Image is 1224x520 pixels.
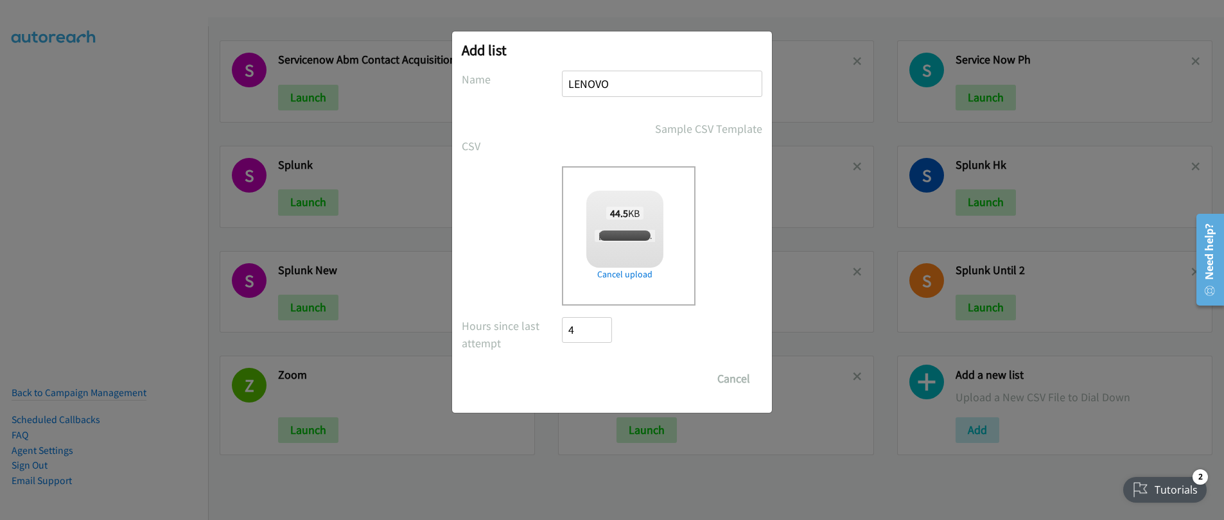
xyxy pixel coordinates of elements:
span: [PERSON_NAME] + Lenovo-Dentsu AMD Q225 MY.csv [595,230,780,242]
iframe: Resource Center [1187,209,1224,311]
label: CSV [462,137,562,155]
h2: Add list [462,41,762,59]
button: Cancel [705,366,762,392]
iframe: Checklist [1115,464,1214,510]
strong: 44.5 [610,207,628,220]
span: KB [606,207,644,220]
label: Name [462,71,562,88]
label: Hours since last attempt [462,317,562,352]
a: Cancel upload [586,268,663,281]
a: Sample CSV Template [655,120,762,137]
